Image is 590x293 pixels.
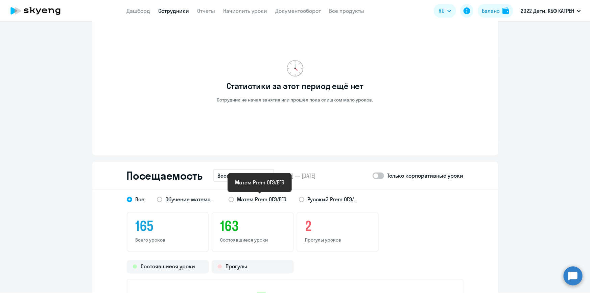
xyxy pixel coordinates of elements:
h3: 2 [305,218,370,234]
button: Балансbalance [478,4,513,18]
a: Документооборот [276,7,321,14]
img: balance [502,7,509,14]
p: Весь период [217,172,250,180]
h3: 163 [220,218,285,234]
p: Прогулы уроков [305,237,370,243]
span: Все [132,195,145,203]
div: Прогулы [212,260,294,274]
button: Весь период [213,169,274,182]
a: Все продукты [329,7,364,14]
p: 2022 Дети, КБФ КАТРЕН [521,7,574,15]
span: RU [439,7,445,15]
h3: Статистики за этот период ещё нет [227,81,363,91]
p: Только корпоративные уроки [387,172,464,180]
span: Матем Prem ОГЭ/ЕГЭ [237,196,287,203]
a: Отчеты [197,7,215,14]
div: Состоявшиеся уроки [127,260,209,274]
div: Баланс [482,7,500,15]
a: Начислить уроки [223,7,267,14]
p: Состоявшиеся уроки [220,237,285,243]
p: Сотрудник не начал занятия или прошёл пока слишком мало уроков. [217,97,373,103]
p: Всего уроков [136,237,200,243]
span: Русский Prem ОГЭ/ЕГЭ [308,196,358,203]
button: 2022 Дети, КБФ КАТРЕН [517,3,584,19]
h3: 165 [136,218,200,234]
div: Матем Prem ОГЭ/ЕГЭ [235,178,284,186]
button: RU [434,4,456,18]
a: Дашборд [127,7,150,14]
h2: Посещаемость [127,169,203,182]
img: no-data [287,60,303,76]
span: [DATE] — [DATE] [280,172,315,179]
span: Обучение математике ребенка [166,196,216,203]
a: Сотрудники [159,7,189,14]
